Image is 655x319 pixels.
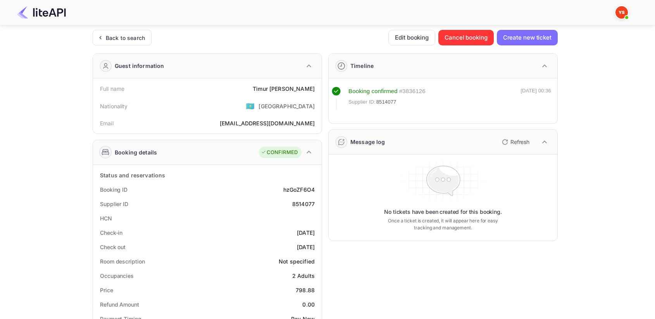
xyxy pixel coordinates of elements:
div: Occupancies [100,272,134,280]
div: Booking details [115,148,157,156]
div: [DATE] [297,243,315,251]
button: Refresh [497,136,533,148]
div: # 3836126 [399,87,426,96]
div: [DATE] [297,229,315,237]
button: Create new ticket [497,30,558,45]
button: Edit booking [388,30,435,45]
p: Once a ticket is created, it will appear here for easy tracking and management. [382,217,504,231]
div: Guest information [115,62,164,70]
p: No tickets have been created for this booking. [384,208,502,216]
div: Full name [100,85,124,93]
div: CONFIRMED [261,149,298,156]
button: Cancel booking [438,30,494,45]
div: Refund Amount [100,300,139,309]
div: Check out [100,243,126,251]
div: Status and reservations [100,171,165,179]
div: 798.88 [296,286,315,294]
div: 8514077 [292,200,315,208]
div: Booking ID [100,186,128,194]
div: Timeline [350,62,374,70]
div: Not specified [279,257,315,265]
span: United States [246,99,255,113]
div: [DATE] 00:36 [521,87,551,109]
span: 8514077 [376,98,396,106]
div: Message log [350,138,385,146]
div: Check-in [100,229,122,237]
div: 0.00 [302,300,315,309]
div: Nationality [100,102,128,110]
div: 2 Adults [292,272,315,280]
img: LiteAPI Logo [17,6,66,19]
p: Refresh [510,138,529,146]
span: Supplier ID: [348,98,376,106]
div: Booking confirmed [348,87,398,96]
div: Supplier ID [100,200,128,208]
div: [GEOGRAPHIC_DATA] [259,102,315,110]
div: Email [100,119,114,127]
img: Yandex Support [615,6,628,19]
div: Timur [PERSON_NAME] [253,85,315,93]
div: Room description [100,257,145,265]
div: Price [100,286,113,294]
div: [EMAIL_ADDRESS][DOMAIN_NAME] [220,119,315,127]
div: Back to search [106,34,145,42]
div: HCN [100,214,112,222]
div: hzGoZF6O4 [283,186,315,194]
